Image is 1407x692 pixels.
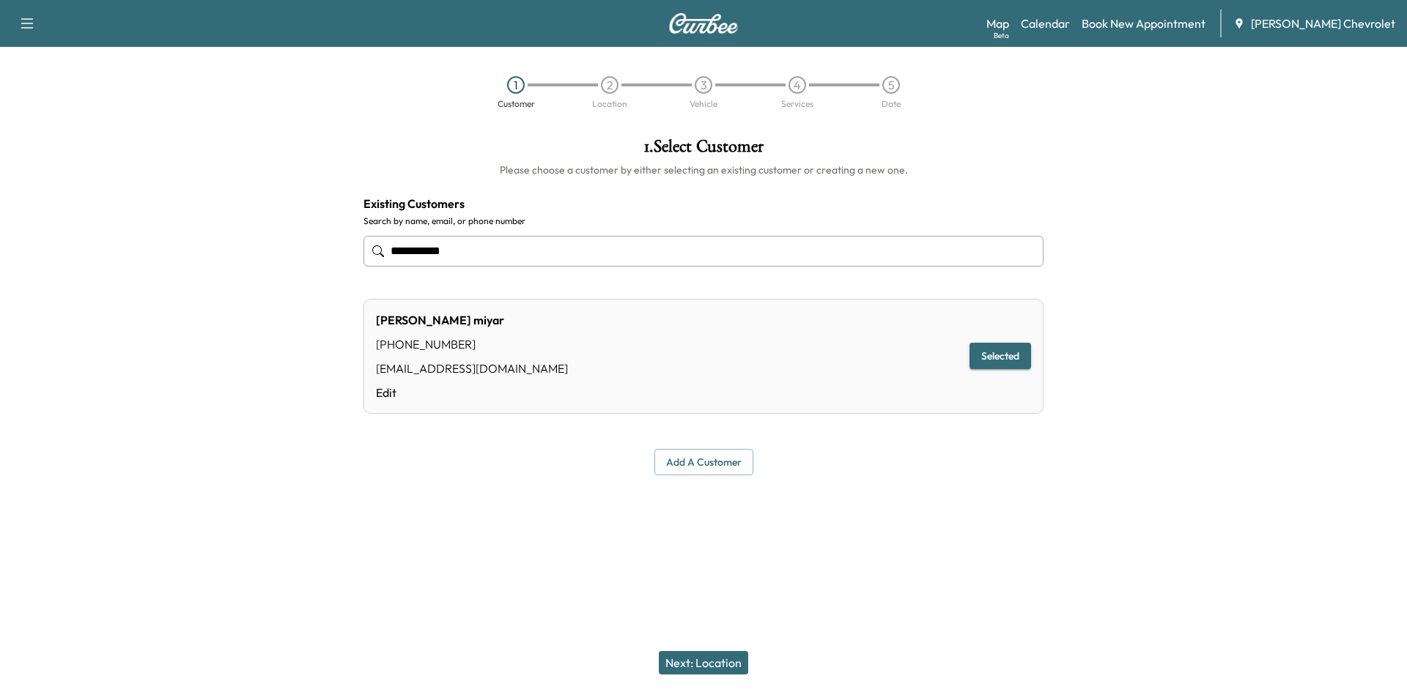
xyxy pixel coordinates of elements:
[1082,15,1205,32] a: Book New Appointment
[376,335,568,353] div: [PHONE_NUMBER]
[1251,15,1395,32] span: [PERSON_NAME] Chevrolet
[986,15,1009,32] a: MapBeta
[970,343,1031,370] button: Selected
[498,100,535,108] div: Customer
[601,76,618,94] div: 2
[789,76,806,94] div: 4
[363,215,1044,227] label: Search by name, email, or phone number
[994,30,1009,41] div: Beta
[363,195,1044,212] h4: Existing Customers
[376,311,568,329] div: [PERSON_NAME] miyar
[376,384,568,401] a: Edit
[654,449,753,476] button: Add a customer
[363,138,1044,163] h1: 1 . Select Customer
[781,100,813,108] div: Services
[376,360,568,377] div: [EMAIL_ADDRESS][DOMAIN_NAME]
[507,76,525,94] div: 1
[363,163,1044,177] h6: Please choose a customer by either selecting an existing customer or creating a new one.
[668,13,739,34] img: Curbee Logo
[882,76,900,94] div: 5
[882,100,901,108] div: Date
[695,76,712,94] div: 3
[659,651,748,674] button: Next: Location
[690,100,717,108] div: Vehicle
[592,100,627,108] div: Location
[1021,15,1070,32] a: Calendar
